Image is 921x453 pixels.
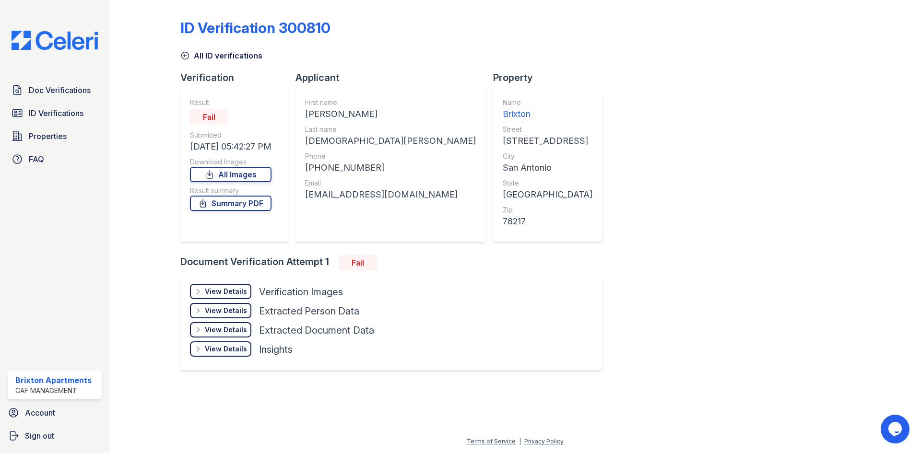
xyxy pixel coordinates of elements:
[339,255,377,270] div: Fail
[190,130,272,140] div: Submitted
[259,343,293,356] div: Insights
[190,196,272,211] a: Summary PDF
[503,98,592,121] a: Name Brixton
[15,374,92,386] div: Brixton Apartments
[503,178,592,188] div: State
[881,415,911,443] iframe: chat widget
[503,205,592,215] div: Zip
[180,19,331,36] div: ID Verification 300810
[29,153,44,165] span: FAQ
[305,134,476,148] div: [DEMOGRAPHIC_DATA][PERSON_NAME]
[180,50,262,61] a: All ID verifications
[305,107,476,121] div: [PERSON_NAME]
[29,84,91,96] span: Doc Verifications
[190,186,272,196] div: Result summary
[503,134,592,148] div: [STREET_ADDRESS]
[519,438,521,445] div: |
[8,150,102,169] a: FAQ
[259,285,343,299] div: Verification Images
[15,386,92,395] div: CAF Management
[8,81,102,100] a: Doc Verifications
[467,438,516,445] a: Terms of Service
[29,107,83,119] span: ID Verifications
[180,71,295,84] div: Verification
[4,426,106,445] a: Sign out
[259,304,359,318] div: Extracted Person Data
[180,255,610,270] div: Document Verification Attempt 1
[503,188,592,201] div: [GEOGRAPHIC_DATA]
[305,188,476,201] div: [EMAIL_ADDRESS][DOMAIN_NAME]
[8,127,102,146] a: Properties
[503,107,592,121] div: Brixton
[190,157,272,167] div: Download Images
[4,403,106,422] a: Account
[305,151,476,161] div: Phone
[305,161,476,174] div: [PHONE_NUMBER]
[305,125,476,134] div: Last name
[503,161,592,174] div: San Antonio
[205,325,247,335] div: View Details
[8,104,102,123] a: ID Verifications
[295,71,493,84] div: Applicant
[190,140,272,153] div: [DATE] 05:42:27 PM
[4,31,106,50] img: CE_Logo_Blue-a8612792a0a2168367f1c8372b55b34899dd931a85d93a1a3d3e32e68fde9ad4.png
[305,178,476,188] div: Email
[503,125,592,134] div: Street
[205,287,247,296] div: View Details
[259,324,374,337] div: Extracted Document Data
[493,71,610,84] div: Property
[25,430,54,441] span: Sign out
[190,109,228,125] div: Fail
[205,306,247,315] div: View Details
[503,151,592,161] div: City
[25,407,55,418] span: Account
[503,98,592,107] div: Name
[190,167,272,182] a: All Images
[524,438,564,445] a: Privacy Policy
[190,98,272,107] div: Result
[503,215,592,228] div: 78217
[305,98,476,107] div: First name
[205,344,247,354] div: View Details
[29,130,67,142] span: Properties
